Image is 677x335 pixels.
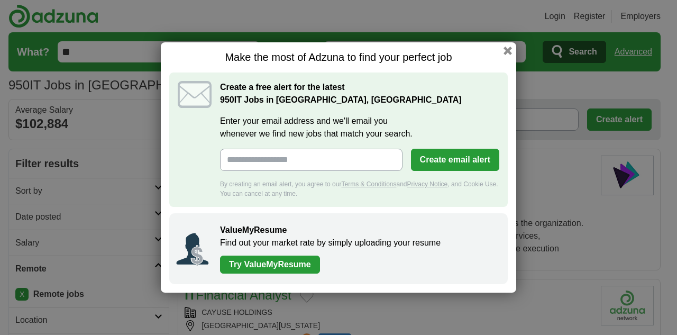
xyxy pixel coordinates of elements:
[220,179,499,198] div: By creating an email alert, you agree to our and , and Cookie Use. You can cancel at any time.
[220,94,234,106] span: 950
[220,95,462,104] strong: IT Jobs in [GEOGRAPHIC_DATA], [GEOGRAPHIC_DATA]
[220,256,320,274] a: Try ValueMyResume
[407,180,448,188] a: Privacy Notice
[220,237,497,249] p: Find out your market rate by simply uploading your resume
[169,51,508,64] h1: Make the most of Adzuna to find your perfect job
[178,81,212,108] img: icon_email.svg
[220,81,499,106] h2: Create a free alert for the latest
[411,149,499,171] button: Create email alert
[341,180,396,188] a: Terms & Conditions
[220,224,497,237] h2: ValueMyResume
[220,115,499,140] label: Enter your email address and we'll email you whenever we find new jobs that match your search.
